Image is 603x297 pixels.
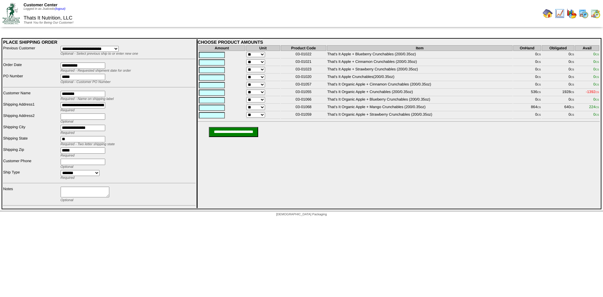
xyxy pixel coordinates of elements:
[537,113,541,116] span: CS
[595,61,599,63] span: CS
[537,68,541,71] span: CS
[571,61,574,63] span: CS
[3,102,60,113] td: Shipping Address1
[3,91,60,101] td: Customer Name
[513,82,541,89] td: 0
[593,97,599,102] span: 0
[543,8,553,19] img: home.gif
[198,45,245,51] th: Amount
[586,90,599,94] span: -1392
[595,83,599,86] span: CS
[61,165,73,169] span: Optional
[555,8,565,19] img: line_graph.gif
[327,45,513,51] th: Item
[281,97,326,104] td: 03-01066
[542,74,574,81] td: 0
[571,68,574,71] span: CS
[327,97,513,104] td: That’s It Organic Apple + Blueberry Crunchables (200/0.35oz)
[327,52,513,58] td: That's It Apple + Blueberry Crunchables (200/0.35oz)
[542,67,574,74] td: 0
[513,45,541,51] th: OnHand
[513,104,541,111] td: 864
[327,104,513,111] td: That’s It Organic Apple + Mango Crunchables (200/0.35oz)
[589,105,599,109] span: 224
[281,82,326,89] td: 03-01057
[513,112,541,119] td: 0
[593,112,599,117] span: 0
[281,45,326,51] th: Product Code
[61,80,111,84] span: Optional - Customer PO Number
[198,40,600,45] div: CHOOSE PRODUCT AMOUNTS
[542,82,574,89] td: 0
[595,98,599,101] span: CS
[571,98,574,101] span: CS
[542,45,574,51] th: Obligated
[567,8,577,19] img: graph.gif
[575,45,599,51] th: Avail
[281,59,326,66] td: 03-01021
[24,3,57,7] span: Customer Center
[595,91,599,94] span: CS
[537,76,541,79] span: CS
[61,120,73,124] span: Optional
[579,8,589,19] img: calendarprod.gif
[513,89,541,96] td: 536
[537,53,541,56] span: CS
[571,76,574,79] span: CS
[542,104,574,111] td: 640
[246,45,280,51] th: Unit
[281,74,326,81] td: 03-01020
[276,213,327,216] span: [DEMOGRAPHIC_DATA] Packaging
[537,61,541,63] span: CS
[61,154,75,157] span: Required
[593,74,599,79] span: 0
[327,67,513,74] td: That's It Apple + Strawberry Crunchables (200/0.35oz)
[595,68,599,71] span: CS
[61,198,73,202] span: Optional
[3,40,196,45] div: PLACE SHIPPING ORDER
[327,59,513,66] td: That's It Apple + Cinnamon Crunchables (200/0.35oz)
[593,52,599,56] span: 0
[542,59,574,66] td: 0
[24,7,65,11] span: Logged in as Jsalcedo
[3,147,60,158] td: Shipping Zip
[537,91,541,94] span: CS
[61,131,75,135] span: Required
[513,52,541,58] td: 0
[3,113,60,124] td: Shipping Address2
[327,89,513,96] td: That's It Organic Apple + Crunchables (200/0.35oz)
[281,104,326,111] td: 03-01068
[24,21,73,25] span: Thank You for Being Our Customer!
[537,98,541,101] span: CS
[593,82,599,86] span: 0
[513,97,541,104] td: 0
[590,8,600,19] img: calendarinout.gif
[542,89,574,96] td: 1928
[593,67,599,71] span: 0
[3,158,60,169] td: Customer Phone
[513,74,541,81] td: 0
[3,186,60,202] td: Notes
[281,52,326,58] td: 03-01022
[55,7,65,11] a: (logout)
[61,69,131,73] span: Required - Requested shipment date for order
[542,112,574,119] td: 0
[327,112,513,119] td: That’s It Organic Apple + Strawberry Crunchables (200/0.35oz)
[571,91,574,94] span: CS
[281,89,326,96] td: 03-01055
[571,53,574,56] span: CS
[61,52,138,56] span: Optional - Select previous ship to or enter new one
[61,108,75,112] span: Required
[3,124,60,135] td: Shipping City
[3,74,60,84] td: PO Number
[24,15,73,21] span: Thats It Nutrition, LLC
[3,170,60,180] td: Ship Type
[537,106,541,109] span: CS
[327,74,513,81] td: That's It Apple Crunchables(200/0.35oz)
[595,76,599,79] span: CS
[513,67,541,74] td: 0
[3,3,20,24] img: ZoRoCo_Logo(Green%26Foil)%20jpg.webp
[537,83,541,86] span: CS
[3,136,60,146] td: Shipping State
[61,176,75,180] span: Required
